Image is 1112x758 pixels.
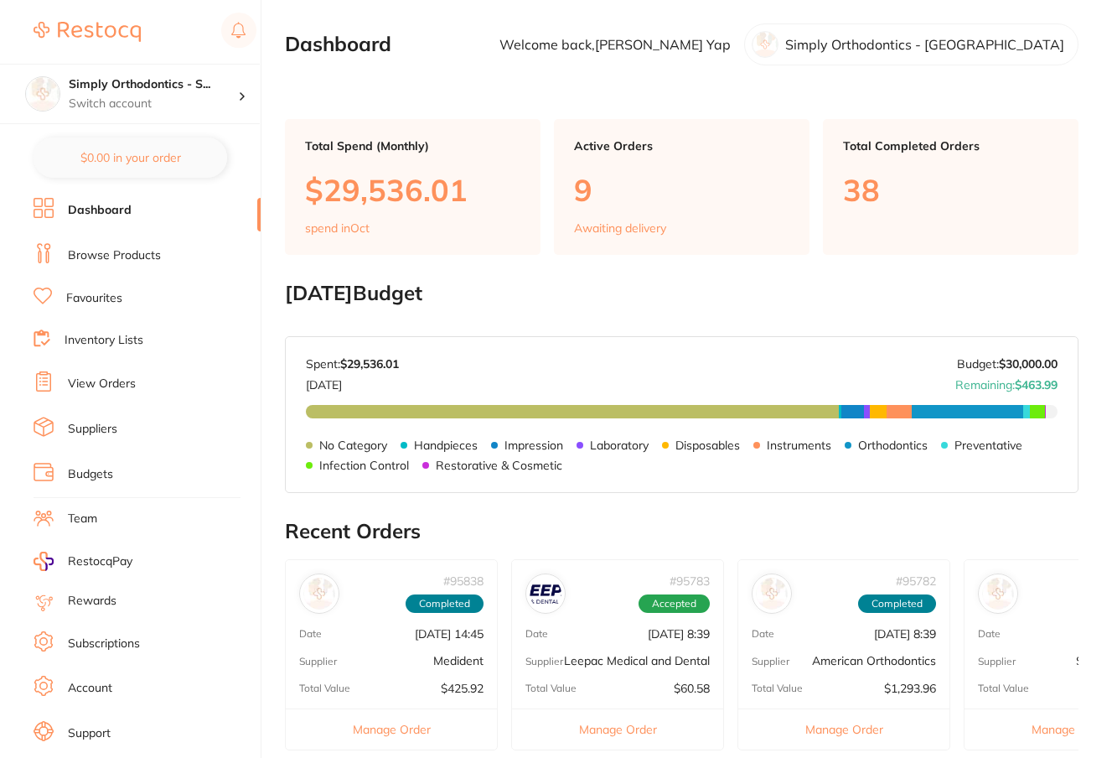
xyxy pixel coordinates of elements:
[68,511,97,527] a: Team
[443,574,484,588] p: # 95838
[68,593,116,610] a: Rewards
[564,654,710,667] p: Leepac Medical and Dental
[285,33,391,56] h2: Dashboard
[874,627,936,641] p: [DATE] 8:39
[68,247,161,264] a: Browse Products
[285,520,1078,543] h2: Recent Orders
[858,594,936,613] span: Completed
[955,371,1058,392] p: Remaining:
[68,725,111,742] a: Support
[530,578,561,610] img: Leepac Medical and Dental
[68,636,140,652] a: Subscriptions
[639,594,710,613] span: Accepted
[785,37,1064,52] p: Simply Orthodontics - [GEOGRAPHIC_DATA]
[752,628,774,640] p: Date
[285,282,1078,305] h2: [DATE] Budget
[305,173,520,207] p: $29,536.01
[26,77,59,111] img: Simply Orthodontics - Sydenham
[896,574,936,588] p: # 95782
[303,578,335,610] img: Medident
[590,439,649,452] p: Laboratory
[415,627,484,641] p: [DATE] 14:45
[306,357,399,371] p: Spent:
[1015,377,1058,392] strong: $463.99
[66,290,122,307] a: Favourites
[812,654,936,667] p: American Orthodontics
[670,574,710,588] p: # 95783
[884,682,936,695] p: $1,293.96
[319,459,409,472] p: Infection Control
[525,656,563,667] p: Supplier
[68,202,132,219] a: Dashboard
[767,439,831,452] p: Instruments
[843,173,1058,207] p: 38
[299,656,337,667] p: Supplier
[68,466,113,483] a: Budgets
[978,683,1029,694] p: Total Value
[306,371,399,392] p: [DATE]
[823,119,1078,255] a: Total Completed Orders38
[954,439,1022,452] p: Preventative
[299,683,350,694] p: Total Value
[499,37,731,52] p: Welcome back, [PERSON_NAME] Yap
[504,439,563,452] p: Impression
[675,439,740,452] p: Disposables
[340,356,399,371] strong: $29,536.01
[406,594,484,613] span: Completed
[433,654,484,667] p: Medident
[285,119,540,255] a: Total Spend (Monthly)$29,536.01spend inOct
[999,356,1058,371] strong: $30,000.00
[674,682,710,695] p: $60.58
[648,627,710,641] p: [DATE] 8:39
[414,439,478,452] p: Handpieces
[756,578,788,610] img: American Orthodontics
[738,709,949,750] button: Manage Order
[574,221,666,235] p: Awaiting delivery
[305,221,370,235] p: spend in Oct
[752,656,789,667] p: Supplier
[441,682,484,695] p: $425.92
[69,76,238,93] h4: Simply Orthodontics - Sydenham
[752,683,803,694] p: Total Value
[34,552,54,571] img: RestocqPay
[436,459,562,472] p: Restorative & Cosmetic
[525,628,548,640] p: Date
[305,139,520,153] p: Total Spend (Monthly)
[512,709,723,750] button: Manage Order
[34,13,141,51] a: Restocq Logo
[299,628,322,640] p: Date
[843,139,1058,153] p: Total Completed Orders
[574,139,789,153] p: Active Orders
[68,376,136,392] a: View Orders
[525,683,577,694] p: Total Value
[982,578,1014,610] img: Solventum (KCI)
[978,656,1016,667] p: Supplier
[68,421,117,438] a: Suppliers
[34,552,132,571] a: RestocqPay
[858,439,928,452] p: Orthodontics
[34,22,141,42] img: Restocq Logo
[554,119,809,255] a: Active Orders9Awaiting delivery
[957,357,1058,371] p: Budget:
[68,680,112,697] a: Account
[286,709,497,750] button: Manage Order
[65,332,143,349] a: Inventory Lists
[34,138,227,178] button: $0.00 in your order
[319,439,387,452] p: No Category
[978,628,1001,640] p: Date
[574,173,789,207] p: 9
[68,553,132,570] span: RestocqPay
[69,96,238,112] p: Switch account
